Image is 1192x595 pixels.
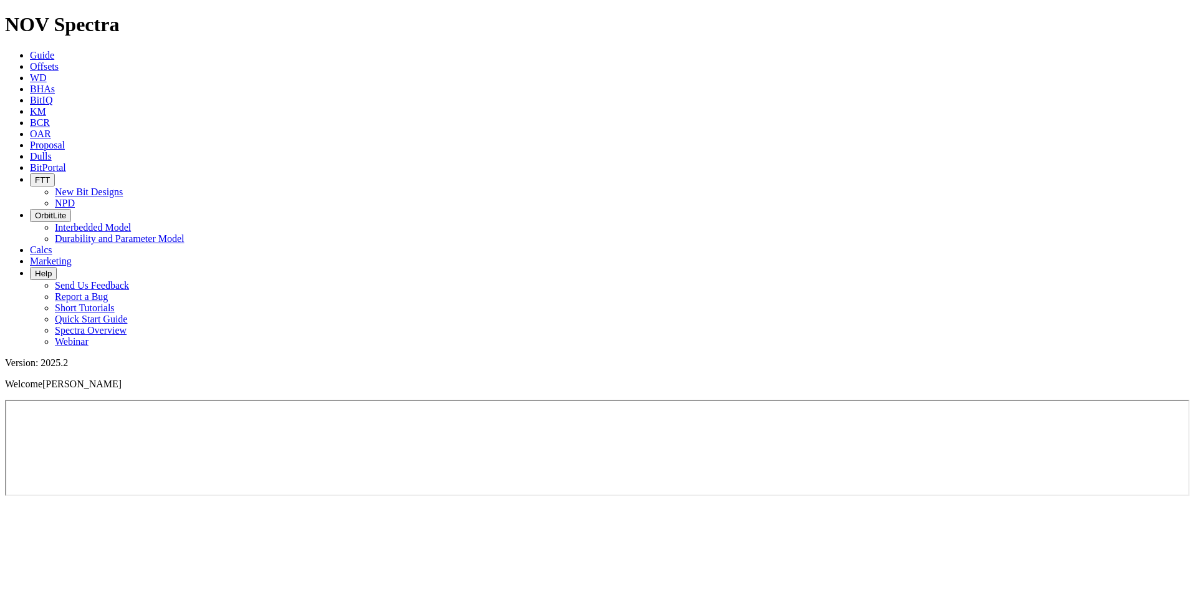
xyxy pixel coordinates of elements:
a: BitIQ [30,95,52,105]
a: Spectra Overview [55,325,127,336]
a: Report a Bug [55,291,108,302]
a: Webinar [55,336,89,347]
a: Durability and Parameter Model [55,233,185,244]
a: BCR [30,117,50,128]
button: FTT [30,173,55,186]
a: Dulls [30,151,52,162]
a: WD [30,72,47,83]
a: OAR [30,128,51,139]
a: NPD [55,198,75,208]
span: [PERSON_NAME] [42,379,122,389]
a: Guide [30,50,54,60]
a: BitPortal [30,162,66,173]
p: Welcome [5,379,1187,390]
a: Quick Start Guide [55,314,127,324]
a: Short Tutorials [55,302,115,313]
a: Offsets [30,61,59,72]
a: Interbedded Model [55,222,131,233]
span: Help [35,269,52,278]
span: FTT [35,175,50,185]
div: Version: 2025.2 [5,357,1187,369]
button: OrbitLite [30,209,71,222]
a: New Bit Designs [55,186,123,197]
button: Help [30,267,57,280]
a: KM [30,106,46,117]
h1: NOV Spectra [5,13,1187,36]
span: OrbitLite [35,211,66,220]
a: Proposal [30,140,65,150]
a: Send Us Feedback [55,280,129,291]
a: Calcs [30,244,52,255]
a: Marketing [30,256,72,266]
a: BHAs [30,84,55,94]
